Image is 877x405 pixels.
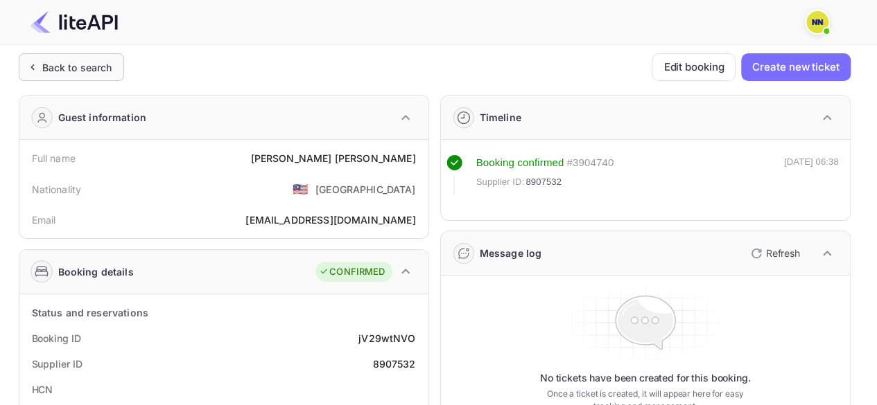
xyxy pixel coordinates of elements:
div: Email [32,213,56,227]
button: Edit booking [652,53,736,81]
div: Nationality [32,182,82,197]
div: CONFIRMED [319,265,385,279]
div: # 3904740 [566,155,614,171]
img: N/A N/A [806,11,828,33]
div: Supplier ID [32,357,83,371]
div: Message log [480,246,542,260]
div: Booking confirmed [476,155,564,171]
img: LiteAPI Logo [31,11,118,33]
button: Create new ticket [741,53,850,81]
div: Booking ID [32,331,81,345]
div: Guest information [58,110,147,125]
div: Timeline [480,110,521,125]
div: Full name [32,151,76,165]
div: Status and reservations [32,305,148,320]
span: United States [293,177,309,201]
div: Back to search [42,60,112,75]
div: 8907532 [372,357,415,371]
button: Refresh [743,242,806,264]
div: [DATE] 06:38 [784,155,839,195]
div: jV29wtNVO [358,331,415,345]
div: [PERSON_NAME] [PERSON_NAME] [250,151,415,165]
span: Supplier ID: [476,175,525,189]
div: Booking details [58,264,134,279]
div: [EMAIL_ADDRESS][DOMAIN_NAME] [245,213,415,227]
div: HCN [32,382,53,397]
p: Refresh [766,246,800,260]
p: No tickets have been created for this booking. [540,371,751,385]
div: [GEOGRAPHIC_DATA] [315,182,416,197]
span: 8907532 [526,175,562,189]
